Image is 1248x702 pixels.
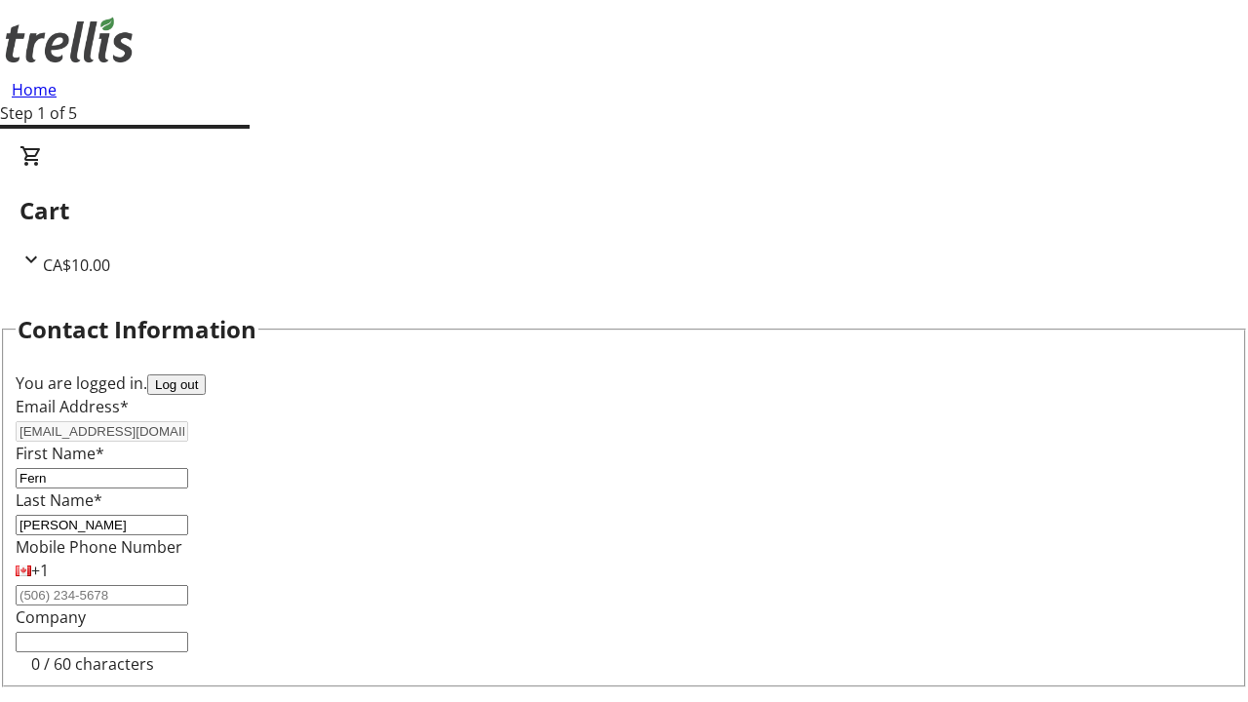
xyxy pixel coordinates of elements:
[147,374,206,395] button: Log out
[16,585,188,605] input: (506) 234-5678
[16,396,129,417] label: Email Address*
[43,254,110,276] span: CA$10.00
[18,312,256,347] h2: Contact Information
[16,489,102,511] label: Last Name*
[31,653,154,675] tr-character-limit: 0 / 60 characters
[16,536,182,558] label: Mobile Phone Number
[19,193,1228,228] h2: Cart
[16,606,86,628] label: Company
[19,144,1228,277] div: CartCA$10.00
[16,443,104,464] label: First Name*
[16,371,1232,395] div: You are logged in.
